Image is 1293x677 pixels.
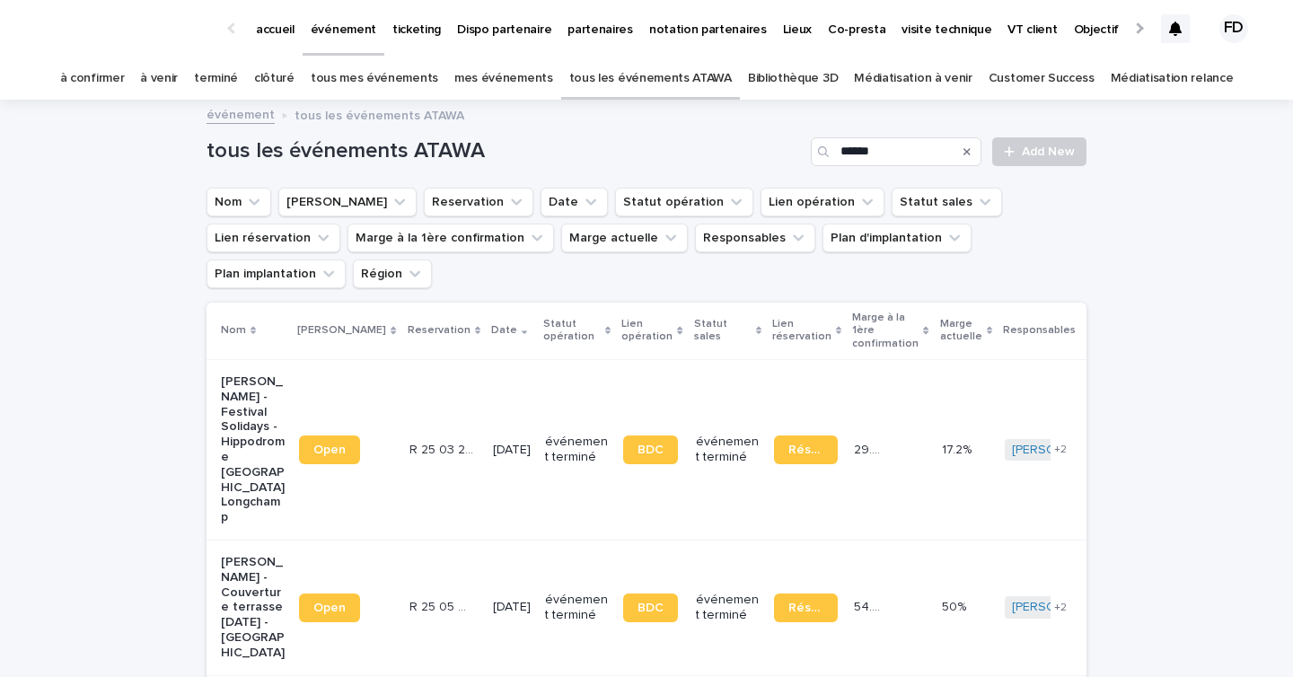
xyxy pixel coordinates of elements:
[942,596,970,615] p: 50%
[221,321,246,340] p: Nom
[696,593,760,623] p: événement terminé
[695,224,815,252] button: Responsables
[347,224,554,252] button: Marge à la 1ère confirmation
[313,602,346,614] span: Open
[788,602,823,614] span: Réservation
[311,57,438,100] a: tous mes événements
[299,593,360,622] a: Open
[353,259,432,288] button: Région
[788,444,823,456] span: Réservation
[1054,602,1067,613] span: + 2
[221,374,285,525] p: [PERSON_NAME] - Festival Solidays - Hippodrome [GEOGRAPHIC_DATA] Longchamp
[561,224,688,252] button: Marge actuelle
[60,57,125,100] a: à confirmer
[491,321,517,340] p: Date
[1003,321,1076,340] p: Responsables
[942,439,975,458] p: 17.2%
[638,444,664,456] span: BDC
[1219,14,1248,43] div: FD
[621,314,673,347] p: Lien opération
[207,138,804,164] h1: tous les événements ATAWA
[545,593,609,623] p: événement terminé
[207,188,271,216] button: Nom
[299,435,360,464] a: Open
[696,435,760,465] p: événement terminé
[140,57,178,100] a: à venir
[409,439,477,458] p: R 25 03 2200
[854,439,890,458] p: 29.3 %
[822,224,972,252] button: Plan d'implantation
[854,57,972,100] a: Médiatisation à venir
[454,57,553,100] a: mes événements
[1111,57,1234,100] a: Médiatisation relance
[854,596,890,615] p: 54.9 %
[1022,145,1075,158] span: Add New
[774,435,838,464] a: Réservation
[1012,443,1110,458] a: [PERSON_NAME]
[254,57,295,100] a: clôturé
[989,57,1095,100] a: Customer Success
[207,103,275,124] a: événement
[424,188,533,216] button: Reservation
[694,314,752,347] p: Statut sales
[748,57,838,100] a: Bibliothèque 3D
[408,321,471,340] p: Reservation
[772,314,831,347] p: Lien réservation
[541,188,608,216] button: Date
[638,602,664,614] span: BDC
[194,57,238,100] a: terminé
[207,224,340,252] button: Lien réservation
[569,57,732,100] a: tous les événements ATAWA
[852,308,919,354] p: Marge à la 1ère confirmation
[221,555,285,661] p: [PERSON_NAME] - Couverture terrasse [DATE] - [GEOGRAPHIC_DATA]
[615,188,753,216] button: Statut opération
[493,443,531,458] p: [DATE]
[623,435,678,464] a: BDC
[36,11,210,47] img: Ls34BcGeRexTGTNfXpUC
[1086,314,1161,347] p: Plan d'implantation
[545,435,609,465] p: événement terminé
[493,600,531,615] p: [DATE]
[278,188,417,216] button: Lien Stacker
[295,104,464,124] p: tous les événements ATAWA
[992,137,1086,166] a: Add New
[892,188,1002,216] button: Statut sales
[623,593,678,622] a: BDC
[774,593,838,622] a: Réservation
[1054,444,1067,455] span: + 2
[940,314,982,347] p: Marge actuelle
[1012,600,1110,615] a: [PERSON_NAME]
[409,596,477,615] p: R 25 05 971
[313,444,346,456] span: Open
[811,137,981,166] input: Search
[543,314,601,347] p: Statut opération
[761,188,884,216] button: Lien opération
[297,321,386,340] p: [PERSON_NAME]
[207,259,346,288] button: Plan implantation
